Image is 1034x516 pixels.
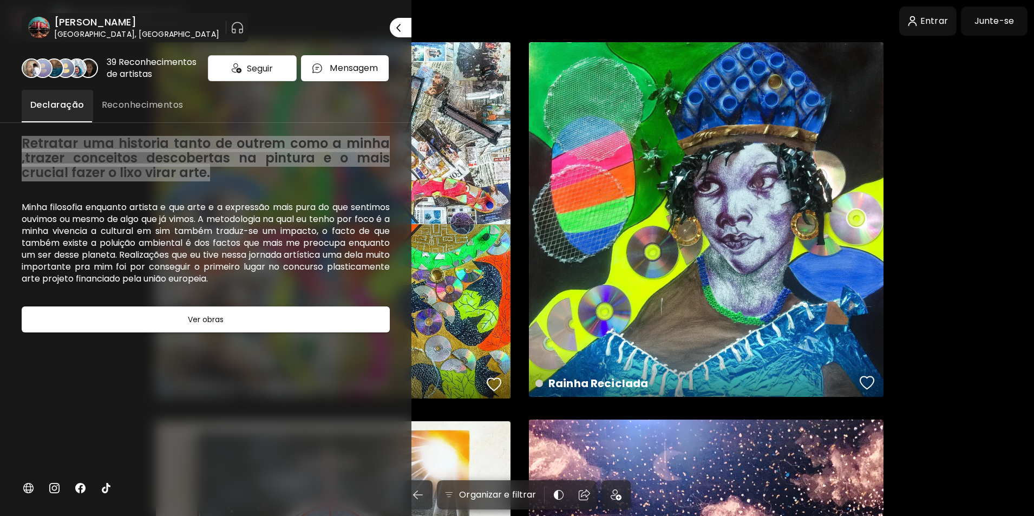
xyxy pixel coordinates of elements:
img: instagram [48,481,61,494]
h6: Ver obras [188,313,224,326]
span: Declaração [30,99,84,112]
img: tiktok [100,481,113,494]
button: chatIconMensagem [301,55,389,81]
img: icon [232,63,241,73]
h6: Retratar uma historia tanto de outrem como a minha ,trazer conceitos descobertas na pintura e o m... [22,136,390,180]
button: pauseOutline IconGradient Icon [231,19,244,36]
h6: [PERSON_NAME] [54,16,219,29]
img: facebook [74,481,87,494]
span: Seguir [247,62,273,75]
img: personalWebsite [22,481,35,494]
img: chatIcon [311,62,323,74]
div: Seguir [208,55,297,81]
h6: Minha filosofia enquanto artista e que arte e a expressão mais pura do que sentimos ouvimos ou me... [22,201,390,285]
p: Mensagem [330,62,378,75]
button: Ver obras [22,306,390,332]
div: 39 Reconhecimentos de artistas [107,56,204,80]
h6: [GEOGRAPHIC_DATA], [GEOGRAPHIC_DATA] [54,29,219,40]
span: Reconhecimentos [102,99,184,112]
